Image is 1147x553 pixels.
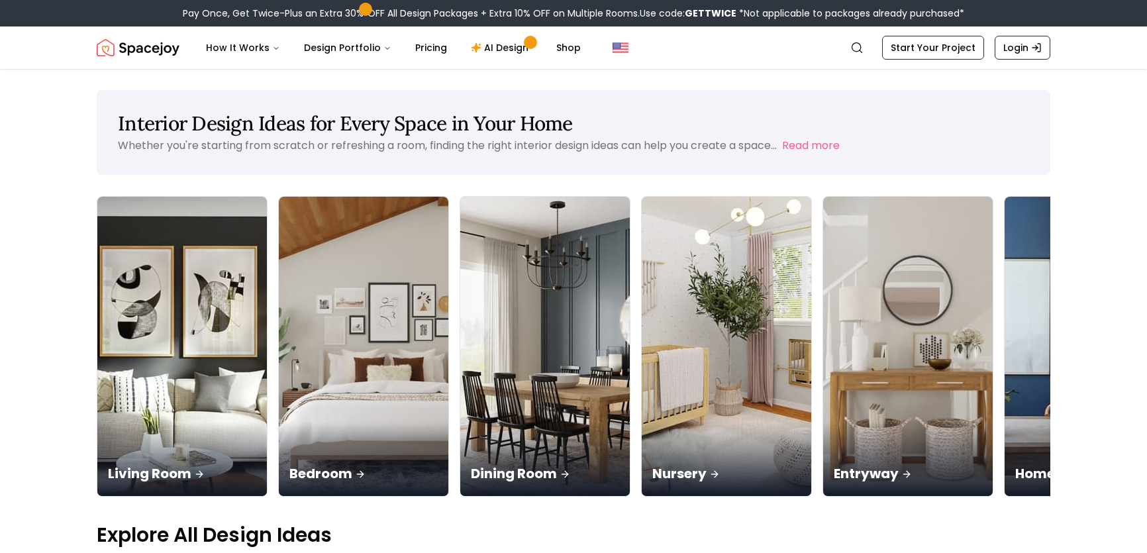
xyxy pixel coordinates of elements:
a: Living RoomLiving Room [97,196,268,497]
a: Start Your Project [882,36,984,60]
div: Pay Once, Get Twice-Plus an Extra 30% OFF All Design Packages + Extra 10% OFF on Multiple Rooms. [183,7,964,20]
img: Spacejoy Logo [97,34,179,61]
p: Living Room [108,464,256,483]
a: AI Design [460,34,543,61]
button: Design Portfolio [293,34,402,61]
h1: Interior Design Ideas for Every Space in Your Home [118,111,1029,135]
a: Pricing [405,34,458,61]
button: How It Works [195,34,291,61]
a: NurseryNursery [641,196,812,497]
p: Entryway [834,464,982,483]
p: Dining Room [471,464,619,483]
span: Use code: [640,7,736,20]
a: Login [995,36,1050,60]
a: BedroomBedroom [278,196,449,497]
nav: Main [195,34,591,61]
img: Nursery [642,197,811,496]
b: GETTWICE [685,7,736,20]
img: Bedroom [279,197,448,496]
button: Read more [782,138,840,154]
p: Bedroom [289,464,438,483]
a: Shop [546,34,591,61]
a: Dining RoomDining Room [460,196,630,497]
img: Entryway [823,197,993,496]
img: Dining Room [460,197,630,496]
p: Nursery [652,464,801,483]
img: United States [613,40,628,56]
p: Whether you're starting from scratch or refreshing a room, finding the right interior design idea... [118,138,777,153]
p: Explore All Design Ideas [97,523,1050,547]
span: *Not applicable to packages already purchased* [736,7,964,20]
img: Living Room [97,197,267,496]
a: Spacejoy [97,34,179,61]
nav: Global [97,26,1050,69]
a: EntrywayEntryway [823,196,993,497]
